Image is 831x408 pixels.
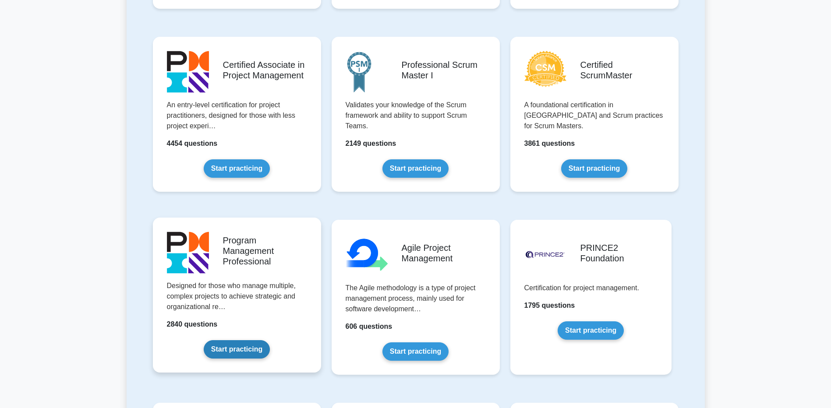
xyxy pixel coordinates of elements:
a: Start practicing [382,342,449,361]
a: Start practicing [204,340,270,359]
a: Start practicing [561,159,627,178]
a: Start practicing [558,321,624,340]
a: Start practicing [204,159,270,178]
a: Start practicing [382,159,449,178]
